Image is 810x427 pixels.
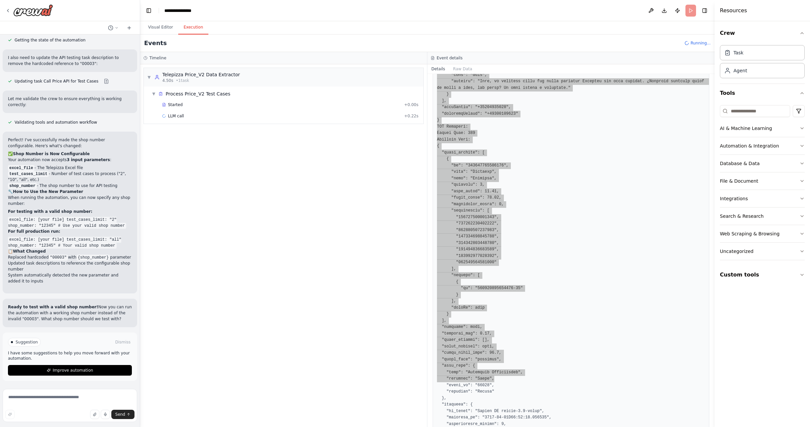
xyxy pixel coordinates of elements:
[8,165,34,171] code: excel_file
[720,225,805,242] button: Web Scraping & Browsing
[164,7,201,14] nav: breadcrumb
[168,102,183,107] span: Started
[49,255,68,261] code: "00003"
[143,21,178,34] button: Visual Editor
[13,189,83,194] strong: How to Use the New Parameter
[15,37,85,43] span: Getting the state of the automation
[162,78,173,83] span: 4.50s
[105,24,121,32] button: Switch to previous chat
[8,183,37,189] code: shop_number
[700,6,709,15] button: Hide right sidebar
[8,350,132,361] p: I have some suggestions to help you move forward with your automation.
[114,339,132,345] button: Dismiss
[8,165,132,171] li: - The Telepizza Excel file
[8,260,132,272] li: Updated task descriptions to reference the configurable shop number
[733,49,743,56] div: Task
[8,217,126,229] code: excel_file: [your file] test_cases_limit: "2" shop_number: "12345" # Use your valid shop number
[8,237,121,249] code: excel_file: [your file] test_cases_limit: "all" shop_number: "12345" # Your valid shop number
[149,55,166,61] h3: Timeline
[720,172,805,190] button: File & Document
[144,6,153,15] button: Hide left sidebar
[720,248,753,255] div: Uncategorized
[15,120,97,125] span: Validating tools and automation workflow
[720,120,805,137] button: AI & Machine Learning
[13,4,53,16] img: Logo
[67,157,110,162] strong: 3 input parameters
[5,410,15,419] button: Improve this prompt
[166,91,230,97] span: Process Price_V2 Test Cases
[720,213,764,219] div: Search & Research
[8,229,60,234] strong: For full production run:
[90,410,99,419] button: Upload files
[404,113,418,119] span: + 0.22s
[720,178,758,184] div: File & Document
[720,84,805,102] button: Tools
[437,55,462,61] h3: Event details
[720,155,805,172] button: Database & Data
[720,137,805,154] button: Automation & Integration
[8,171,132,183] li: - Number of test cases to process ("2", "10", "all", etc.)
[690,40,711,46] span: Running...
[720,143,779,149] div: Automation & Integration
[16,339,38,345] span: Suggestion
[720,24,805,42] button: Crew
[8,305,98,309] strong: Ready to test with a valid shop number!
[733,67,747,74] div: Agent
[144,38,167,48] h2: Events
[124,24,135,32] button: Start a new chat
[449,64,476,74] button: Raw Data
[168,113,184,119] span: LLM call
[8,96,132,108] p: Let me validate the crew to ensure everything is working correctly:
[720,42,805,84] div: Crew
[720,266,805,284] button: Custom tools
[8,151,132,157] h2: ✅
[720,160,760,167] div: Database & Data
[176,78,189,83] span: • 1 task
[720,243,805,260] button: Uncategorized
[8,254,132,260] li: Replaced hardcoded with parameter
[111,410,135,419] button: Send
[152,91,156,96] span: ▼
[720,102,805,266] div: Tools
[8,209,92,214] strong: For testing with a valid shop number:
[8,183,132,189] li: - The shop number to use for API testing
[8,248,132,254] h2: 📋
[162,71,240,78] div: Telepizza Price_V2 Data Extractor
[8,365,132,376] button: Improve automation
[8,272,132,284] li: System automatically detected the new parameter and added it to inputs
[8,304,132,322] p: Now you can run the automation with a working shop number instead of the invalid "00003". What sh...
[720,7,747,15] h4: Resources
[147,75,151,80] span: ▼
[427,64,449,74] button: Details
[8,171,49,177] code: test_cases_limit
[53,368,93,373] span: Improve automation
[8,189,132,195] h2: 🔧
[720,125,772,132] div: AI & Machine Learning
[720,195,748,202] div: Integrations
[8,137,132,149] p: Perfect! I've successfully made the shop number configurable. Here's what's changed:
[101,410,110,419] button: Click to speak your automation idea
[15,79,98,84] span: Updating task Call Price API for Test Cases
[115,412,125,417] span: Send
[13,152,90,156] strong: Shop Number is Now Configurable
[720,230,780,237] div: Web Scraping & Browsing
[13,249,46,254] strong: What Changed
[178,21,208,34] button: Execution
[720,208,805,225] button: Search & Research
[77,255,110,261] code: {shop_number}
[8,55,132,67] p: I also need to update the API testing task description to remove the hardcoded reference to "00003":
[404,102,418,107] span: + 0.00s
[8,195,132,207] p: When running the automation, you can now specify any shop number:
[8,157,132,163] p: Your automation now accepts :
[720,190,805,207] button: Integrations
